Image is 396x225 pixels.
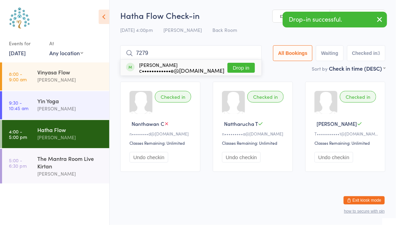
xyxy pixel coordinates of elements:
[120,26,153,33] span: [DATE] 4:00pm
[37,68,103,76] div: Vinyasa Flow
[163,26,202,33] span: [PERSON_NAME]
[340,91,376,103] div: Checked in
[314,152,353,163] button: Undo checkin
[316,45,343,61] button: Waiting
[224,120,258,127] span: Nattharucha T
[314,131,378,137] div: T•••••••••••1@[DOMAIN_NAME]
[247,91,284,103] div: Checked in
[9,49,26,57] a: [DATE]
[129,140,193,146] div: Classes Remaining: Unlimited
[314,140,378,146] div: Classes Remaining: Unlimited
[347,45,386,61] button: Checked in3
[120,10,385,21] h2: Hatha Flow Check-in
[37,97,103,105] div: Yin Yoga
[2,120,109,148] a: 4:00 -5:00 pmHatha Flow[PERSON_NAME]
[9,100,28,111] time: 9:30 - 10:45 am
[49,49,83,57] div: Any location
[317,120,357,127] span: [PERSON_NAME]
[212,26,237,33] span: Back Room
[129,131,193,137] div: n••••••••d@[DOMAIN_NAME]
[283,12,387,27] div: Drop-in successful.
[227,63,255,73] button: Drop in
[9,71,27,82] time: 8:00 - 9:00 am
[37,105,103,113] div: [PERSON_NAME]
[9,157,27,168] time: 5:00 - 6:30 pm
[2,62,109,91] a: 8:00 -9:00 amVinyasa Flow[PERSON_NAME]
[312,65,327,72] label: Sort by
[129,152,168,163] button: Undo checkin
[2,149,109,183] a: 5:00 -6:30 pmThe Mantra Room Live Kirtan[PERSON_NAME]
[329,64,385,72] div: Check in time (DESC)
[139,68,224,73] div: c••••••••••••e@[DOMAIN_NAME]
[37,126,103,133] div: Hatha Flow
[120,45,262,61] input: Search
[139,62,224,73] div: [PERSON_NAME]
[132,120,164,127] span: Nanthawan C
[37,133,103,141] div: [PERSON_NAME]
[222,140,286,146] div: Classes Remaining: Unlimited
[49,38,83,49] div: At
[37,155,103,170] div: The Mantra Room Live Kirtan
[222,131,286,137] div: n•••••••••a@[DOMAIN_NAME]
[344,209,385,214] button: how to secure with pin
[2,91,109,119] a: 9:30 -10:45 amYin Yoga[PERSON_NAME]
[9,129,27,140] time: 4:00 - 5:00 pm
[9,38,42,49] div: Events for
[344,196,385,204] button: Exit kiosk mode
[155,91,191,103] div: Checked in
[37,76,103,84] div: [PERSON_NAME]
[37,170,103,178] div: [PERSON_NAME]
[378,50,380,56] div: 3
[273,45,313,61] button: All Bookings
[7,5,33,31] img: Australian School of Meditation & Yoga
[222,152,261,163] button: Undo checkin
